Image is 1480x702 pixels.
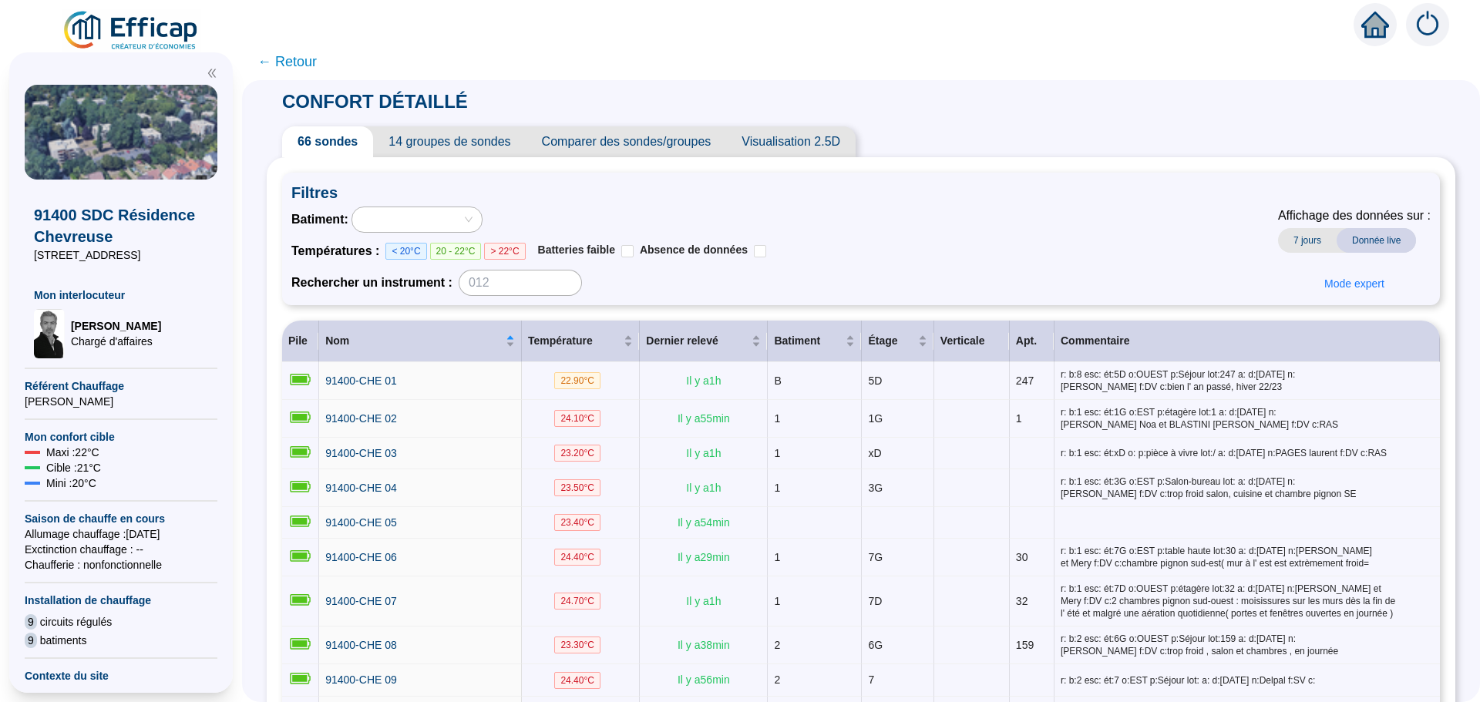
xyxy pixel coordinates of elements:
[325,412,397,425] span: 91400-CHE 02
[678,412,730,425] span: Il y a 55 min
[554,637,600,653] span: 23.30 °C
[554,445,600,462] span: 23.20 °C
[862,321,933,362] th: Étage
[1016,412,1022,425] span: 1
[554,593,600,610] span: 24.70 °C
[868,639,883,651] span: 6G
[726,126,856,157] span: Visualisation 2.5D
[40,614,112,630] span: circuits régulés
[325,411,397,427] a: 91400-CHE 02
[774,482,780,494] span: 1
[34,309,65,358] img: Chargé d'affaires
[554,549,600,566] span: 24.40 °C
[1361,11,1389,39] span: home
[291,182,1431,203] span: Filtres
[646,333,748,349] span: Dernier relevé
[1278,207,1431,225] span: Affichage des données sur :
[34,287,208,303] span: Mon interlocuteur
[1406,3,1449,46] img: alerts
[25,633,37,648] span: 9
[291,242,385,260] span: Températures :
[325,549,397,566] a: 91400-CHE 06
[678,516,730,529] span: Il y a 54 min
[1278,228,1337,253] span: 7 jours
[325,375,397,387] span: 91400-CHE 01
[1061,545,1434,569] span: r: b:1 esc: ét:7G o:EST p:table haute lot:30 a: d:[DATE] n:[PERSON_NAME] et Mery f:DV c:chambre p...
[25,526,217,542] span: Allumage chauffage : [DATE]
[25,557,217,573] span: Chaufferie : non fonctionnelle
[25,593,217,608] span: Installation de chauffage
[868,673,874,686] span: 7
[325,373,397,389] a: 91400-CHE 01
[868,412,883,425] span: 1G
[71,318,161,334] span: [PERSON_NAME]
[554,514,600,531] span: 23.40 °C
[678,673,730,686] span: Il y a 56 min
[291,274,452,292] span: Rechercher un instrument :
[868,447,881,459] span: xD
[325,551,397,563] span: 91400-CHE 06
[868,375,882,387] span: 5D
[774,333,843,349] span: Batiment
[291,210,348,229] span: Batiment :
[1061,406,1434,431] span: r: b:1 esc: ét:1G o:EST p:étagère lot:1 a: d:[DATE] n:[PERSON_NAME] Noa et BLASTINI [PERSON_NAME]...
[868,595,882,607] span: 7D
[522,321,640,362] th: Température
[288,334,308,347] span: Pile
[554,672,600,689] span: 24.40 °C
[1061,583,1434,620] span: r: b:1 esc: ét:7D o:OUEST p:étagère lot:32 a: d:[DATE] n:[PERSON_NAME] et Mery f:DV c:2 chambres ...
[1054,321,1440,362] th: Commentaire
[207,68,217,79] span: double-left
[868,482,883,494] span: 3G
[459,270,582,296] input: 012
[25,542,217,557] span: Exctinction chauffage : --
[325,445,397,462] a: 91400-CHE 03
[325,593,397,610] a: 91400-CHE 07
[768,321,862,362] th: Batiment
[325,447,397,459] span: 91400-CHE 03
[554,372,600,389] span: 22.90 °C
[325,672,397,688] a: 91400-CHE 09
[484,243,525,260] span: > 22°C
[1324,276,1384,292] span: Mode expert
[1061,368,1434,393] span: r: b:8 esc: ét:5D o:OUEST p:Séjour lot:247 a: d:[DATE] n:[PERSON_NAME] f:DV c:bien l' an passé, h...
[1016,551,1028,563] span: 30
[325,333,503,349] span: Nom
[25,668,217,684] span: Contexte du site
[325,515,397,531] a: 91400-CHE 05
[34,247,208,263] span: [STREET_ADDRESS]
[868,333,914,349] span: Étage
[774,673,780,686] span: 2
[25,378,217,394] span: Référent Chauffage
[678,639,730,651] span: Il y a 38 min
[868,551,883,563] span: 7G
[267,91,483,112] span: CONFORT DÉTAILLÉ
[1061,475,1434,500] span: r: b:1 esc: ét:3G o:EST p:Salon-bureau lot: a: d:[DATE] n:[PERSON_NAME] f:DV c:trop froid salon, ...
[46,445,99,460] span: Maxi : 22 °C
[325,639,397,651] span: 91400-CHE 08
[1312,271,1397,296] button: Mode expert
[46,460,101,475] span: Cible : 21 °C
[640,321,768,362] th: Dernier relevé
[319,321,522,362] th: Nom
[430,243,482,260] span: 20 - 22°C
[528,333,621,349] span: Température
[774,595,780,607] span: 1
[1016,595,1028,607] span: 32
[257,51,317,72] span: ← Retour
[385,243,426,260] span: < 20°C
[25,429,217,445] span: Mon confort cible
[686,482,721,494] span: Il y a 1 h
[325,480,397,496] a: 91400-CHE 04
[46,475,96,491] span: Mini : 20 °C
[554,410,600,427] span: 24.10 °C
[554,479,600,496] span: 23.50 °C
[774,551,780,563] span: 1
[678,551,730,563] span: Il y a 29 min
[774,375,781,387] span: B
[373,126,526,157] span: 14 groupes de sondes
[325,637,397,653] a: 91400-CHE 08
[1061,674,1434,687] span: r: b:2 esc: ét:7 o:EST p:Séjour lot: a: d:[DATE] n:Delpal f:SV c:
[34,204,208,247] span: 91400 SDC Résidence Chevreuse
[686,447,721,459] span: Il y a 1 h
